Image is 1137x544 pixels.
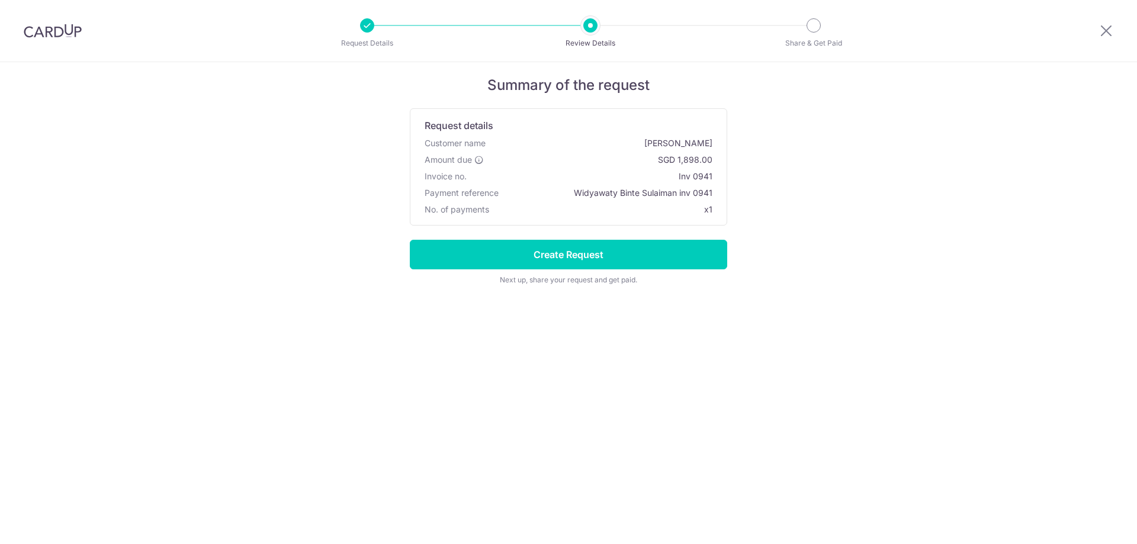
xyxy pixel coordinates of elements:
[410,240,727,269] input: Create Request
[410,274,727,286] div: Next up, share your request and get paid.
[547,37,634,49] p: Review Details
[770,37,857,49] p: Share & Get Paid
[503,187,712,199] span: Widyawaty Binte Sulaiman inv 0941
[323,37,411,49] p: Request Details
[410,76,727,94] h5: Summary of the request
[24,24,82,38] img: CardUp
[425,170,467,182] span: Invoice no.
[489,154,712,166] span: SGD 1,898.00
[490,137,712,149] span: [PERSON_NAME]
[425,187,499,199] span: Payment reference
[471,170,712,182] span: Inv 0941
[425,118,493,133] span: Request details
[1061,508,1125,538] iframe: Opens a widget where you can find more information
[704,204,712,214] span: x1
[425,204,489,215] span: No. of payments
[425,137,486,149] span: Customer name
[425,154,484,166] label: Amount due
